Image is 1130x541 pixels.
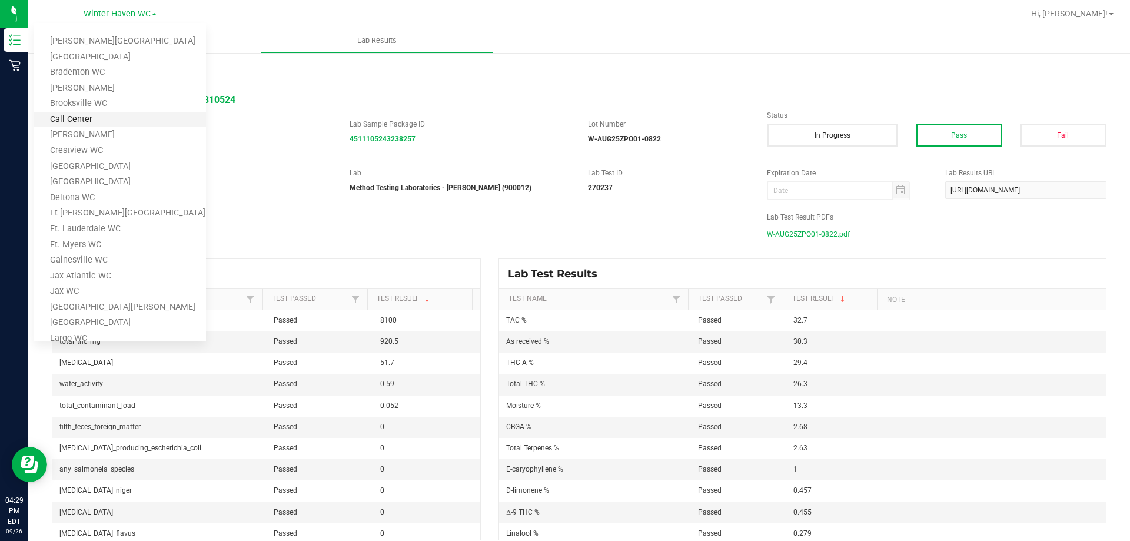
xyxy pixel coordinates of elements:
span: 2.68 [793,423,807,431]
span: 0.052 [380,401,398,410]
th: Note [877,289,1066,310]
span: Passed [274,316,297,324]
span: total_thc_mg [59,337,101,346]
span: 0 [380,465,384,473]
span: 0.279 [793,529,812,537]
a: Filter [764,292,778,307]
inline-svg: Retail [9,59,21,71]
a: [GEOGRAPHIC_DATA] [34,174,206,190]
a: [PERSON_NAME][GEOGRAPHIC_DATA] [34,34,206,49]
span: TAC % [506,316,527,324]
a: 4511105243238257 [350,135,416,143]
span: Lab Test Results [508,267,606,280]
span: THC-A % [506,359,534,367]
a: Inventory [28,28,261,53]
a: [PERSON_NAME] [34,81,206,97]
span: 0.457 [793,486,812,494]
span: Passed [274,359,297,367]
a: Filter [669,292,683,307]
span: Passed [274,529,297,537]
label: Lot Number [588,119,749,130]
strong: 270237 [588,184,613,192]
a: [GEOGRAPHIC_DATA] [34,315,206,331]
span: 29.4 [793,359,807,367]
span: [MEDICAL_DATA] [59,508,113,516]
span: Passed [274,508,297,516]
span: Linalool % [506,529,539,537]
span: Passed [274,465,297,473]
span: 0 [380,423,384,431]
a: Filter [243,292,257,307]
span: D-limonene % [506,486,549,494]
button: Fail [1020,124,1106,147]
span: W-AUG25ZPO01-0822.pdf [767,225,850,243]
span: As received % [506,337,549,346]
a: Test ResultSortable [377,294,468,304]
span: water_activity [59,380,103,388]
label: Lab Results URL [945,168,1106,178]
span: Passed [274,380,297,388]
strong: Method Testing Laboratories - [PERSON_NAME] (900012) [350,184,531,192]
span: [MEDICAL_DATA]_flavus [59,529,135,537]
span: Moisture % [506,401,541,410]
span: Passed [698,359,722,367]
p: 09/26 [5,527,23,536]
span: 2.63 [793,444,807,452]
span: 0 [380,508,384,516]
span: 51.7 [380,359,394,367]
a: Largo WC [34,331,206,347]
a: Ft [PERSON_NAME][GEOGRAPHIC_DATA] [34,205,206,221]
a: Jax Atlantic WC [34,268,206,284]
span: Passed [274,423,297,431]
span: Passed [698,337,722,346]
a: Ft. Myers WC [34,237,206,253]
span: 0.59 [380,380,394,388]
span: any_salmonela_species [59,465,134,473]
span: Passed [698,529,722,537]
a: Brooksville WC [34,96,206,112]
a: Ft. Lauderdale WC [34,221,206,237]
button: In Progress [767,124,898,147]
span: Passed [698,465,722,473]
span: 30.3 [793,337,807,346]
label: Source Package ID [111,119,332,130]
a: Deltona WC [34,190,206,206]
span: Passed [274,337,297,346]
span: Sortable [838,294,847,304]
label: Status [767,110,1106,121]
span: 0.455 [793,508,812,516]
span: Total Terpenes % [506,444,559,452]
iframe: Resource center [12,447,47,482]
span: Passed [274,401,297,410]
span: E-caryophyllene % [506,465,563,473]
span: Lab Results [341,35,413,46]
a: Call Center [34,112,206,128]
span: 8100 [380,316,397,324]
span: Passed [698,380,722,388]
a: Jax WC [34,284,206,300]
span: 13.3 [793,401,807,410]
span: [MEDICAL_DATA] [59,359,113,367]
a: Gainesville WC [34,253,206,268]
span: Passed [698,401,722,410]
label: Lab [350,168,570,178]
span: CBGA % [506,423,531,431]
a: Filter [348,292,363,307]
span: 26.3 [793,380,807,388]
a: Lab Results [261,28,493,53]
span: Passed [274,486,297,494]
span: Passed [698,444,722,452]
label: Lab Test Result PDFs [767,212,1106,223]
label: Lab Test ID [588,168,749,178]
p: 04:29 PM EDT [5,495,23,527]
span: Total THC % [506,380,545,388]
a: Crestview WC [34,143,206,159]
a: Test PassedSortable [698,294,764,304]
a: [GEOGRAPHIC_DATA] [34,159,206,175]
span: 0 [380,444,384,452]
a: [GEOGRAPHIC_DATA] [34,49,206,65]
span: [MEDICAL_DATA]_producing_escherichia_coli [59,444,201,452]
label: Sample Analyzed [111,168,332,178]
span: Winter Haven WC [84,9,151,19]
span: 920.5 [380,337,398,346]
